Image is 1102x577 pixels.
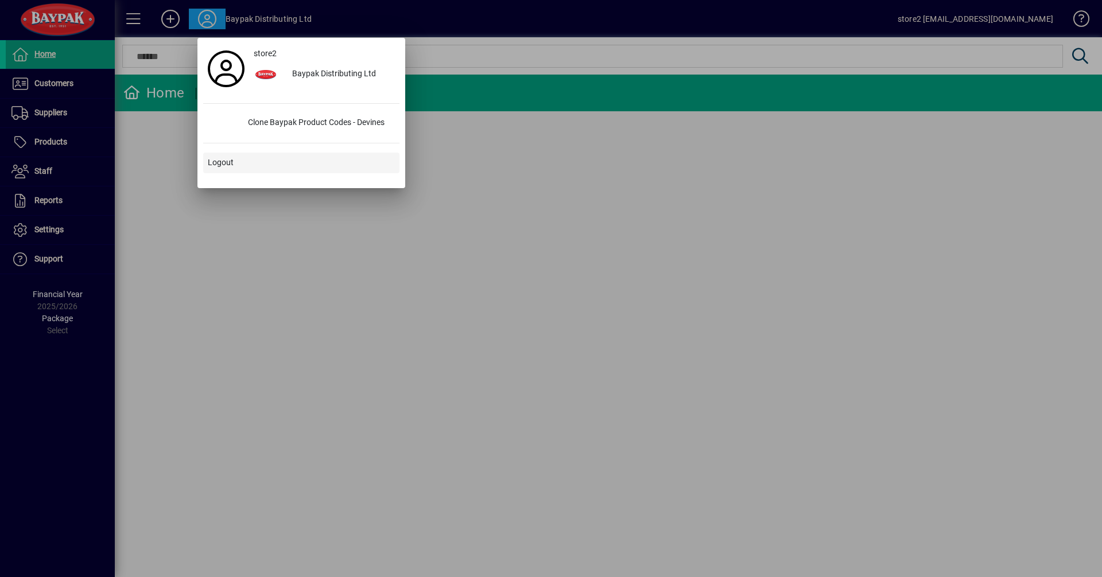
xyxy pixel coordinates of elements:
a: store2 [249,44,399,64]
span: Logout [208,157,234,169]
a: Profile [203,59,249,79]
div: Clone Baypak Product Codes - Devines [239,113,399,134]
span: store2 [254,48,277,60]
div: Baypak Distributing Ltd [283,64,399,85]
button: Clone Baypak Product Codes - Devines [203,113,399,134]
button: Logout [203,153,399,173]
button: Baypak Distributing Ltd [249,64,399,85]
